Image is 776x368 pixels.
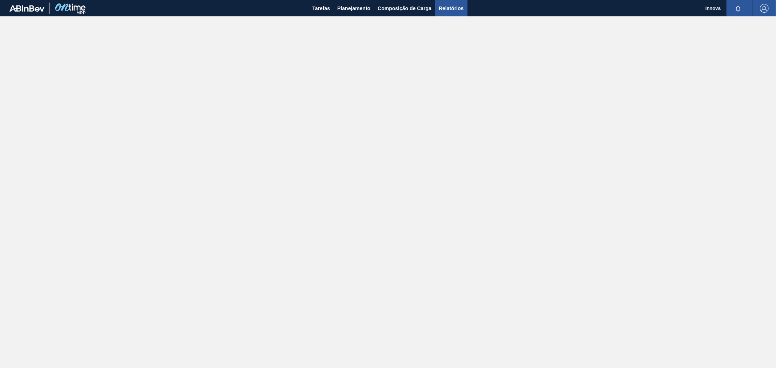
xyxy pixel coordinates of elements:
span: Tarefas [312,4,330,13]
span: Planejamento [337,4,370,13]
img: TNhmsLtSVTkK8tSr43FrP2fwEKptu5GPRR3wAAAABJRU5ErkJggg== [9,5,44,12]
span: Relatórios [439,4,463,13]
button: Notificações [727,3,750,13]
img: Logout [760,4,769,13]
span: Composição de Carga [378,4,431,13]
